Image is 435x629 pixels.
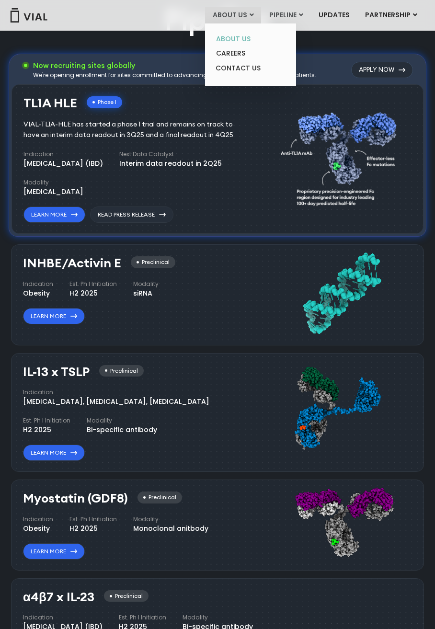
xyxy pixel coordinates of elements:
[23,515,53,524] h4: Indication
[205,7,261,23] a: ABOUT USMenu Toggle
[311,7,357,23] a: UPDATES
[90,206,173,223] a: Read Press Release
[208,61,292,76] a: CONTACT US
[69,524,117,534] div: H2 2025
[23,150,103,159] h4: Indication
[23,590,94,604] h3: α4β7 x IL-23
[23,543,85,560] a: Learn More
[119,150,222,159] h4: Next Data Catalyst
[69,280,117,288] h4: Est. Ph I Initiation
[133,280,159,288] h4: Modality
[23,365,90,379] h3: IL-13 x TSLP
[23,425,70,435] div: H2 2025
[133,524,208,534] div: Monoclonal anitbody
[23,178,83,187] h4: Modality
[23,280,53,288] h4: Indication
[208,46,292,61] a: CAREERS
[23,96,77,110] h3: TL1A HLE
[69,515,117,524] h4: Est. Ph I Initiation
[119,159,222,169] div: Interim data readout in 2Q25
[119,613,166,622] h4: Est. Ph I Initiation
[99,365,144,377] div: Preclinical
[23,119,247,140] div: VIAL-TL1A-HLE has started a phase 1 trial and remains on track to have an interim data readout in...
[23,397,209,407] div: [MEDICAL_DATA], [MEDICAL_DATA], [MEDICAL_DATA]
[87,425,157,435] div: Bi-specific antibody
[23,613,103,622] h4: Indication
[33,71,316,80] div: We're opening enrollment for sites committed to advancing the standard of care for IBD patients.
[23,288,53,298] div: Obesity
[23,256,121,270] h3: INHBE/Activin E
[23,206,85,223] a: Learn More
[33,60,316,71] h3: Now recruiting sites globally
[133,515,208,524] h4: Modality
[133,288,159,298] div: siRNA
[262,7,310,23] a: PIPELINEMenu Toggle
[87,96,122,108] div: Phase I
[23,416,70,425] h4: Est. Ph I Initiation
[104,590,149,602] div: Preclinical
[351,62,413,78] a: Apply Now
[10,8,48,23] img: Vial Logo
[23,445,85,461] a: Learn More
[137,492,182,503] div: Preclinical
[281,91,402,223] img: TL1A antibody diagram.
[23,524,53,534] div: Obesity
[23,159,103,169] div: [MEDICAL_DATA] (IBD)
[357,7,425,23] a: PARTNERSHIPMenu Toggle
[131,256,175,268] div: Preclinical
[23,308,85,324] a: Learn More
[183,613,253,622] h4: Modality
[208,32,292,46] a: ABOUT US
[23,388,209,397] h4: Indication
[69,288,117,298] div: H2 2025
[23,187,83,197] div: [MEDICAL_DATA]
[87,416,157,425] h4: Modality
[23,492,128,505] h3: Myostatin (GDF8)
